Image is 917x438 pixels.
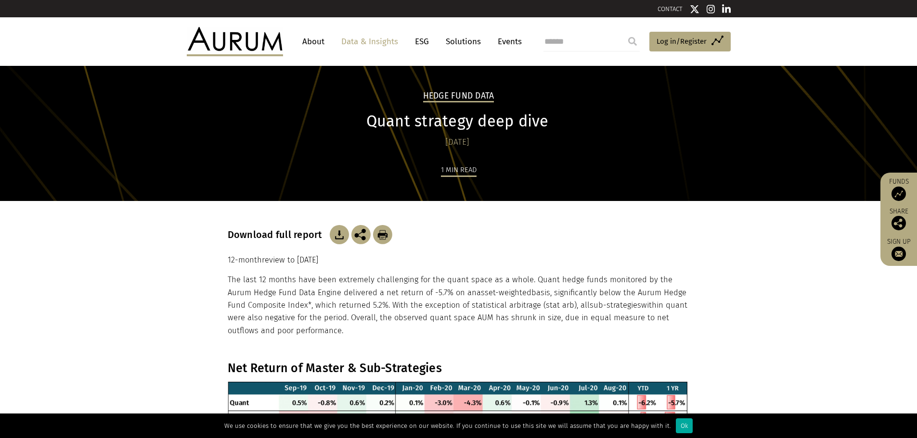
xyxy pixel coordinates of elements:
a: Sign up [885,238,912,261]
img: Share this post [891,216,906,230]
a: Funds [885,177,912,201]
a: Log in/Register [649,32,731,52]
span: sub-strategies [590,300,641,310]
h3: Download full report [228,229,327,240]
a: Data & Insights [336,33,403,50]
a: About [297,33,329,50]
a: ESG [410,33,434,50]
img: Linkedin icon [722,4,731,14]
h3: Net Return of Master & Sub-Strategies [228,361,687,375]
a: Solutions [441,33,486,50]
div: 1 min read [441,164,477,177]
img: Access Funds [891,187,906,201]
img: Instagram icon [707,4,715,14]
img: Twitter icon [690,4,699,14]
div: Ok [676,418,693,433]
h1: Quant strategy deep dive [228,112,687,131]
span: 12-month [228,255,262,264]
p: The last 12 months have been extremely challenging for the quant space as a whole. Quant hedge fu... [228,274,690,337]
p: review to [DATE] [228,254,690,266]
span: asset-weighted [477,288,531,297]
span: Log in/Register [657,36,707,47]
img: Aurum [187,27,283,56]
a: Events [493,33,522,50]
input: Submit [623,32,642,51]
img: Sign up to our newsletter [891,247,906,261]
h2: Hedge Fund Data [423,91,494,102]
div: [DATE] [228,136,687,149]
img: Download Article [373,225,392,244]
img: Download Article [330,225,349,244]
a: CONTACT [658,5,683,13]
div: Share [885,208,912,230]
img: Share this post [351,225,371,244]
